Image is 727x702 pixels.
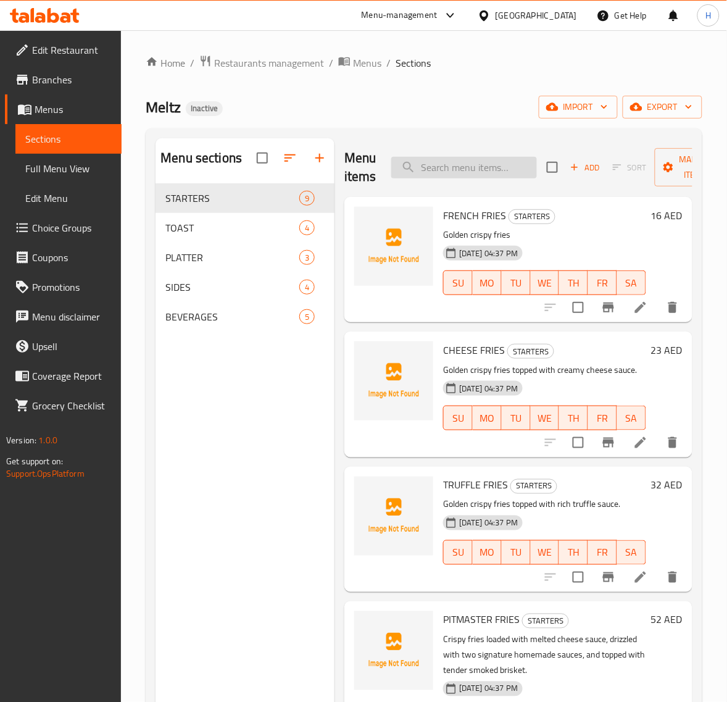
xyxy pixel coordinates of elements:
button: SU [443,406,473,430]
div: [GEOGRAPHIC_DATA] [496,9,577,22]
span: TU [507,544,526,562]
span: STARTERS [508,345,554,359]
p: Crispy fries loaded with melted cheese sauce, drizzled with two signature homemade sauces, and to... [443,632,646,679]
span: MO [478,274,497,292]
span: Menus [35,102,112,117]
span: BEVERAGES [165,309,299,324]
a: Menu disclaimer [5,302,122,332]
button: TH [559,406,588,430]
span: Select section first [605,158,655,177]
span: Choice Groups [32,220,112,235]
a: Edit menu item [633,570,648,585]
div: PLATTER3 [156,243,334,272]
a: Promotions [5,272,122,302]
span: Sections [25,132,112,146]
button: TH [559,270,588,295]
span: Get support on: [6,453,63,469]
span: 4 [300,282,314,293]
div: TOAST4 [156,213,334,243]
span: Meltz [146,93,181,121]
span: Select to update [565,295,591,320]
div: STARTERS [510,479,557,494]
span: STARTERS [523,614,568,629]
h2: Menu sections [160,149,242,167]
button: Branch-specific-item [594,428,623,458]
span: 3 [300,252,314,264]
span: 5 [300,311,314,323]
div: Inactive [186,101,223,116]
img: TRUFFLE FRIES [354,477,433,556]
span: Edit Restaurant [32,43,112,57]
span: Coverage Report [32,369,112,383]
span: 9 [300,193,314,204]
span: Add [568,161,602,175]
h6: 23 AED [651,341,683,359]
div: items [299,191,315,206]
button: Add [565,158,605,177]
div: STARTERS [507,344,554,359]
div: items [299,309,315,324]
p: Golden crispy fries topped with creamy cheese sauce. [443,362,646,378]
span: PLATTER [165,250,299,265]
span: Edit Menu [25,191,112,206]
button: delete [658,293,688,322]
span: Sections [396,56,431,70]
span: 1.0.0 [38,432,57,448]
span: CHEESE FRIES [443,341,505,359]
a: Home [146,56,185,70]
button: SA [617,540,646,565]
span: SU [449,544,468,562]
span: WE [536,274,555,292]
button: export [623,96,702,119]
button: TU [502,540,531,565]
button: TU [502,270,531,295]
button: MO [473,406,502,430]
span: TH [564,544,583,562]
button: TU [502,406,531,430]
li: / [329,56,333,70]
h6: 52 AED [651,611,683,629]
a: Coverage Report [5,361,122,391]
div: STARTERS [522,614,569,629]
a: Branches [5,65,122,94]
img: PITMASTER FRIES [354,611,433,690]
button: SU [443,540,473,565]
span: MO [478,409,497,427]
span: TU [507,274,526,292]
span: Grocery Checklist [32,398,112,413]
span: MO [478,544,497,562]
div: STARTERS [165,191,299,206]
span: Upsell [32,339,112,354]
button: FR [588,540,617,565]
span: Inactive [186,103,223,114]
button: WE [531,406,560,430]
span: TRUFFLE FRIES [443,476,508,495]
button: MO [473,270,502,295]
span: 4 [300,222,314,234]
a: Choice Groups [5,213,122,243]
span: Branches [32,72,112,87]
span: FR [593,409,612,427]
span: PITMASTER FRIES [443,611,520,629]
span: H [705,9,711,22]
span: [DATE] 04:37 PM [454,517,523,529]
div: items [299,250,315,265]
span: Select section [539,154,565,180]
button: WE [531,270,560,295]
span: Full Menu View [25,161,112,176]
span: SA [622,409,641,427]
button: MO [473,540,502,565]
span: Menus [353,56,381,70]
a: Menus [5,94,122,124]
div: TOAST [165,220,299,235]
nav: breadcrumb [146,55,702,71]
a: Upsell [5,332,122,361]
span: SA [622,274,641,292]
img: CHEESE FRIES [354,341,433,420]
a: Support.OpsPlatform [6,466,85,482]
h6: 16 AED [651,207,683,224]
span: SIDES [165,280,299,295]
button: import [539,96,618,119]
